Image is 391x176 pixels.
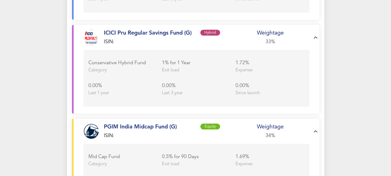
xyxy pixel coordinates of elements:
[83,30,99,45] img: icici.png
[255,133,286,139] p: 34%
[255,39,286,45] p: 33%
[88,68,107,73] p: Category
[88,60,146,66] p: Conservative Hybrid Fund
[200,124,220,129] div: Equity
[83,124,99,139] img: pgim.png
[255,30,286,36] p: Weightage
[236,154,249,160] p: 1.69 %
[162,90,183,96] p: Last 3 year
[162,154,199,160] p: 0.5% for 90 Days
[104,39,224,45] p: ISIN:
[104,124,197,130] p: PGIM India Midcap Fund (G)
[236,83,249,89] p: 0.00 %
[104,133,224,139] p: ISIN:
[236,90,260,96] p: Since launch
[162,83,176,89] p: 0.00 %
[255,124,286,130] p: Weightage
[162,161,179,167] p: Exit load
[162,68,179,73] p: Exit load
[88,83,102,89] p: 0.00 %
[88,90,109,96] p: Last 1 year
[88,161,107,167] p: Category
[236,60,249,66] p: 1.72 %
[88,154,120,160] p: Mid Cap Fund
[200,30,220,36] div: Hybrid
[162,60,190,66] p: 1% for 1 Year
[236,68,253,73] p: Expense
[236,161,253,167] p: Expense
[104,30,197,36] p: ICICI Pru Regular Savings Fund (G)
